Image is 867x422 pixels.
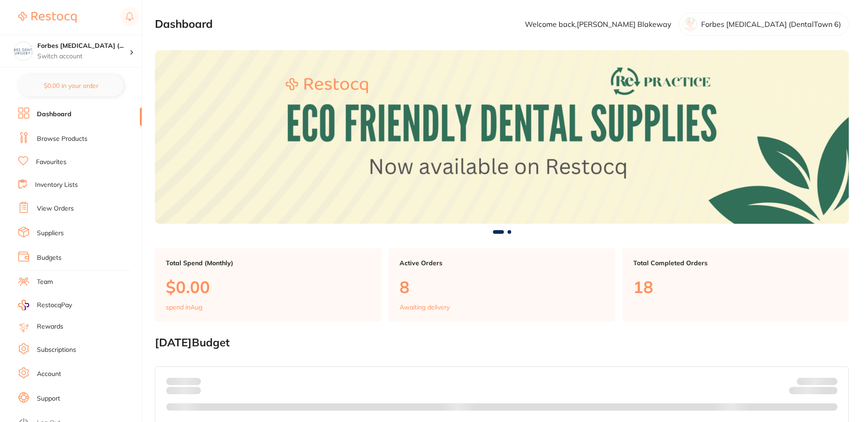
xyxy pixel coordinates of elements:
p: spend in Aug [166,304,202,311]
a: Total Completed Orders18 [622,248,849,322]
p: Total Completed Orders [633,259,838,267]
h2: Dashboard [155,18,213,31]
p: $0.00 [166,278,370,296]
p: Spent: [166,378,201,385]
p: Forbes [MEDICAL_DATA] (DentalTown 6) [701,20,841,28]
strong: $0.00 [821,388,837,396]
a: Favourites [36,158,67,167]
p: month [166,385,201,396]
p: Active Orders [400,259,604,267]
a: View Orders [37,204,74,213]
a: Restocq Logo [18,7,77,28]
p: Total Spend (Monthly) [166,259,370,267]
a: Team [37,278,53,287]
img: RestocqPay [18,300,29,310]
img: Dashboard [155,50,849,224]
a: Subscriptions [37,345,76,355]
p: Remaining: [789,385,837,396]
a: Rewards [37,322,63,331]
a: Total Spend (Monthly)$0.00spend inAug [155,248,381,322]
img: Forbes Dental Surgery (DentalTown 6) [14,42,32,60]
span: RestocqPay [37,301,72,310]
a: Account [37,370,61,379]
a: RestocqPay [18,300,72,310]
button: $0.00 in your order [18,75,123,97]
strong: $0.00 [185,377,201,386]
a: Browse Products [37,134,87,144]
p: Welcome back, [PERSON_NAME] Blakeway [525,20,672,28]
h4: Forbes Dental Surgery (DentalTown 6) [37,41,129,51]
a: Budgets [37,253,62,262]
a: Support [37,394,60,403]
a: Suppliers [37,229,64,238]
a: Dashboard [37,110,72,119]
h2: [DATE] Budget [155,336,849,349]
p: Awaiting delivery [400,304,450,311]
p: 18 [633,278,838,296]
p: Budget: [797,378,837,385]
p: 8 [400,278,604,296]
a: Active Orders8Awaiting delivery [389,248,615,322]
a: Inventory Lists [35,180,78,190]
p: Switch account [37,52,129,61]
strong: $NaN [820,377,837,386]
img: Restocq Logo [18,12,77,23]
